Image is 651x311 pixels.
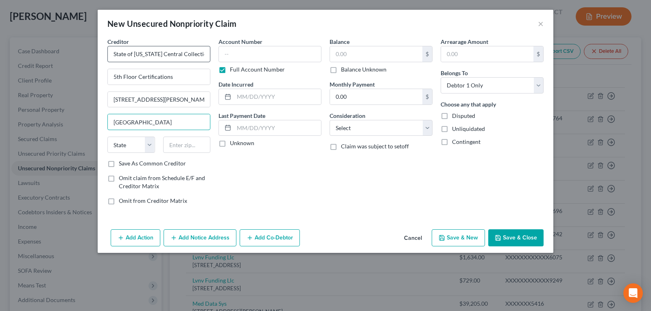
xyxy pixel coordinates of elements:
input: 0.00 [441,46,533,62]
div: $ [422,46,432,62]
span: Unliquidated [452,125,485,132]
input: 0.00 [330,89,422,104]
button: Cancel [398,230,428,246]
span: Belongs To [441,70,468,76]
label: Unknown [230,139,254,147]
span: Contingent [452,138,481,145]
span: Creditor [107,38,129,45]
button: Add Co-Debtor [240,229,300,246]
label: Date Incurred [218,80,253,89]
input: 0.00 [330,46,422,62]
label: Balance [330,37,350,46]
span: Omit from Creditor Matrix [119,197,187,204]
input: MM/DD/YYYY [234,89,321,104]
button: Save & New [432,229,485,246]
label: Save As Common Creditor [119,159,186,167]
button: Save & Close [488,229,544,246]
input: Search creditor by name... [107,46,210,62]
span: Claim was subject to setoff [341,143,409,150]
div: Open Intercom Messenger [623,283,643,303]
button: Add Notice Address [164,229,236,246]
label: Consideration [330,111,365,120]
input: MM/DD/YYYY [234,120,321,136]
label: Full Account Number [230,65,285,74]
label: Account Number [218,37,262,46]
span: Disputed [452,112,475,119]
button: Add Action [111,229,160,246]
label: Arrearage Amount [441,37,488,46]
span: Omit claim from Schedule E/F and Creditor Matrix [119,174,205,189]
input: Enter zip... [163,137,211,153]
button: × [538,19,544,28]
input: Enter address... [108,69,210,85]
label: Last Payment Date [218,111,265,120]
label: Balance Unknown [341,65,387,74]
div: $ [533,46,543,62]
label: Choose any that apply [441,100,496,109]
div: $ [422,89,432,104]
input: Enter city... [108,114,210,130]
input: -- [218,46,321,62]
div: New Unsecured Nonpriority Claim [107,18,236,29]
input: Apt, Suite, etc... [108,92,210,107]
label: Monthly Payment [330,80,375,89]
